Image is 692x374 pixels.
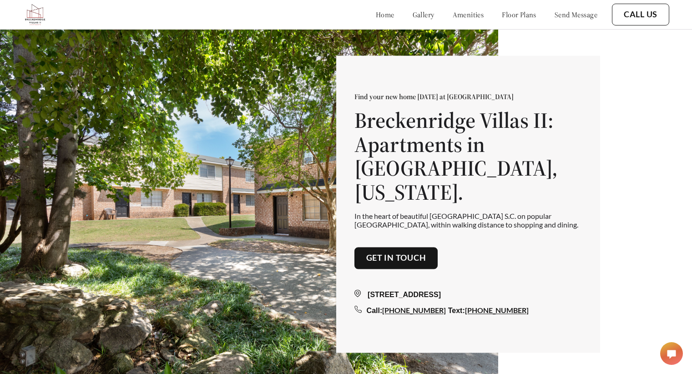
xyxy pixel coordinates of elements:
h1: Breckenridge Villas II: Apartments in [GEOGRAPHIC_DATA], [US_STATE]. [354,108,582,204]
a: floor plans [502,10,536,19]
span: Text: [448,307,465,314]
p: Find your new home [DATE] at [GEOGRAPHIC_DATA] [354,92,582,101]
div: [STREET_ADDRESS] [354,289,582,300]
a: home [376,10,394,19]
a: amenities [453,10,484,19]
p: In the heart of beautiful [GEOGRAPHIC_DATA] S.C. on popular [GEOGRAPHIC_DATA], within walking dis... [354,212,582,229]
a: gallery [413,10,434,19]
button: Get in touch [354,248,438,269]
img: Company logo [23,2,47,27]
a: [PHONE_NUMBER] [465,306,529,314]
button: Call Us [612,4,669,25]
span: Call: [367,307,383,314]
a: Call Us [624,10,657,20]
a: Get in touch [366,253,426,263]
a: send message [555,10,597,19]
a: [PHONE_NUMBER] [382,306,446,314]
